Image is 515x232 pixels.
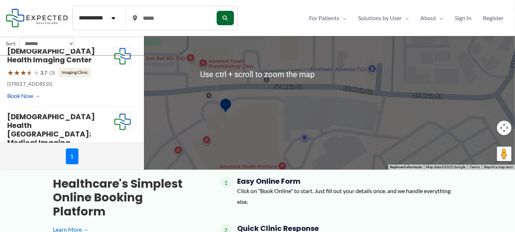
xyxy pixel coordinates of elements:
label: Sort: [6,39,17,48]
img: Expected Healthcare Logo [114,47,131,65]
h3: Healthcare's simplest online booking platform [53,177,197,218]
img: Expected Healthcare Logo [114,113,131,131]
span: Menu Toggle [436,13,443,23]
a: AboutMenu Toggle [415,13,449,23]
span: ★ [7,66,14,79]
span: ★ [14,66,20,79]
button: Map camera controls [497,121,511,135]
a: Sign In [449,13,477,23]
p: [STREET_ADDRESS] [7,79,113,89]
button: Keyboard shortcuts [390,165,422,170]
h4: Easy Online Form [238,177,462,186]
a: Report a map error [484,165,513,169]
span: ★ [27,66,33,79]
a: Book Now [7,90,40,101]
span: 3.7 [40,68,47,77]
span: Register [483,13,503,23]
span: (3) [49,68,55,77]
a: Terms (opens in new tab) [470,165,480,169]
button: Drag Pegman onto the map to open Street View [497,147,511,161]
div: Adventist Health Portland – Pavilion Medical Imaging [219,98,232,116]
span: Menu Toggle [339,13,347,23]
a: [DEMOGRAPHIC_DATA] Health [GEOGRAPHIC_DATA]: Medical Imaging [7,112,95,148]
span: For Patients [309,13,339,23]
span: 1 [220,177,232,188]
span: Imaging Clinic [59,68,91,77]
a: [DEMOGRAPHIC_DATA] Health Imaging Center [7,46,95,65]
span: ★ [33,66,40,79]
a: Solutions by UserMenu Toggle [352,13,415,23]
span: 1 [66,148,78,164]
span: Solutions by User [358,13,402,23]
span: Map data ©2025 Google [426,165,465,169]
a: For PatientsMenu Toggle [303,13,352,23]
img: Expected Healthcare Logo - side, dark font, small [6,9,68,27]
a: Register [477,13,509,23]
span: Sign In [455,13,471,23]
span: About [420,13,436,23]
p: Click on "Book Online" to start. Just fill out your details once, and we handle everything else. [238,186,462,207]
span: Menu Toggle [402,13,409,23]
span: ★ [20,66,27,79]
